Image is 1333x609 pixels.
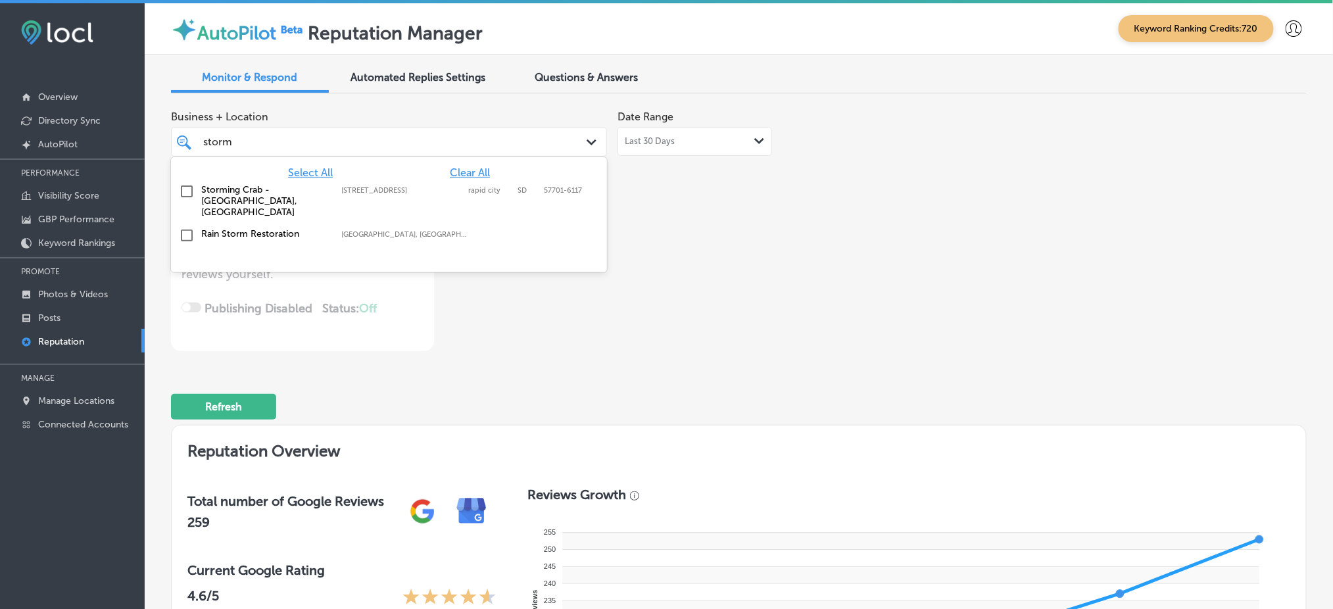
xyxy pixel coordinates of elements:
span: Business + Location [171,110,607,123]
img: autopilot-icon [171,16,197,43]
span: Keyword Ranking Credits: 720 [1119,15,1274,42]
tspan: 250 [544,545,556,553]
h2: Reputation Overview [172,426,1306,471]
h2: 259 [187,514,384,530]
span: Automated Replies Settings [351,71,486,84]
tspan: 240 [544,579,556,587]
span: Last 30 Days [625,136,675,147]
button: Refresh [171,394,276,420]
img: gPZS+5FD6qPJAAAAABJRU5ErkJggg== [398,487,447,536]
p: Posts [38,312,61,324]
label: 57701-6117 [544,186,582,195]
p: AutoPilot [38,139,78,150]
p: 4.6 /5 [187,588,219,608]
span: Monitor & Respond [203,71,298,84]
img: fda3e92497d09a02dc62c9cd864e3231.png [21,20,93,45]
tspan: 245 [544,562,556,570]
h3: Total number of Google Reviews [187,493,384,509]
p: Photos & Videos [38,289,108,300]
label: Brooklyn, NY, USA | Red Hook, NY 12571, USA | Bushwick, Brooklyn, NY, USA | Flatbush, Brooklyn, N... [341,230,468,239]
p: Visibility Score [38,190,99,201]
label: AutoPilot [197,22,276,44]
label: SD [518,186,537,195]
label: 1756 eglin st [341,186,462,195]
p: Directory Sync [38,115,101,126]
label: Reputation Manager [308,22,483,44]
span: Questions & Answers [535,71,639,84]
label: Rain Storm Restoration [201,228,328,239]
p: Connected Accounts [38,419,128,430]
p: GBP Performance [38,214,114,225]
p: Manage Locations [38,395,114,406]
p: Reputation [38,336,84,347]
span: Clear All [450,166,490,179]
label: Date Range [618,110,673,123]
h3: Current Google Rating [187,562,497,578]
span: Select All [288,166,333,179]
p: Overview [38,91,78,103]
label: Storming Crab - Rapid City, SD [201,184,328,218]
h3: Reviews Growth [528,487,627,502]
div: 4.6 Stars [402,588,497,608]
label: rapid city [468,186,511,195]
p: Keyword Rankings [38,237,115,249]
tspan: 255 [544,529,556,537]
tspan: 235 [544,597,556,604]
img: e7ababfa220611ac49bdb491a11684a6.png [447,487,497,536]
img: Beta [276,22,308,36]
